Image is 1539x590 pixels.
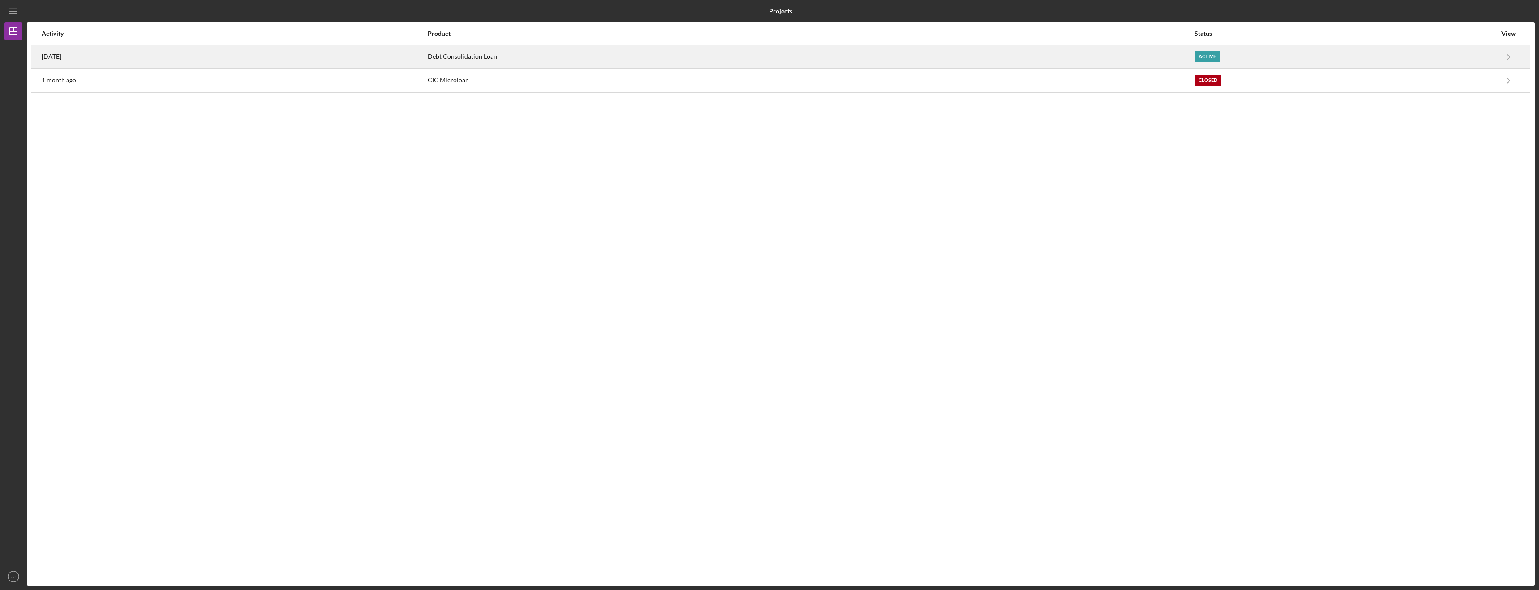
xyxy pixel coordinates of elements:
div: CIC Microloan [428,69,1194,92]
time: 2025-07-30 13:19 [42,77,76,84]
div: Activity [42,30,427,37]
div: Closed [1195,75,1221,86]
button: JJ [4,568,22,586]
b: Projects [769,8,792,15]
div: Active [1195,51,1220,62]
time: 2025-08-20 16:08 [42,53,61,60]
div: Debt Consolidation Loan [428,46,1194,68]
div: Product [428,30,1194,37]
div: Status [1195,30,1496,37]
div: View [1497,30,1520,37]
text: JJ [11,574,16,579]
